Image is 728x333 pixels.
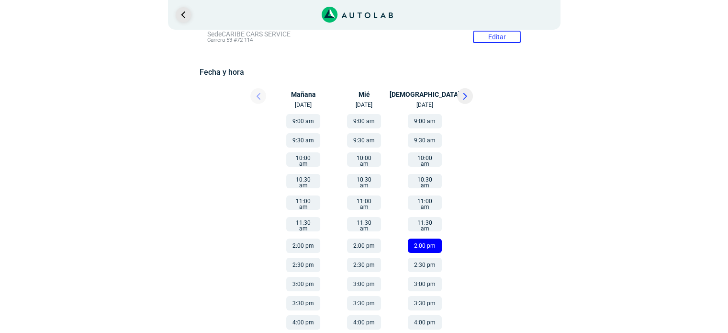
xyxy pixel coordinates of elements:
button: 4:00 pm [408,315,442,330]
button: 9:00 am [347,114,381,128]
a: Ir al paso anterior [176,7,191,23]
button: 11:00 am [347,195,381,210]
h5: Fecha y hora [200,68,528,77]
button: 9:30 am [347,133,381,148]
button: 9:00 am [286,114,320,128]
button: 4:00 pm [347,315,381,330]
button: 10:30 am [408,174,442,188]
button: 9:00 am [408,114,442,128]
button: 10:00 am [286,152,320,167]
button: 2:30 pm [408,258,442,272]
button: 9:30 am [286,133,320,148]
button: 11:00 am [286,195,320,210]
button: 3:30 pm [286,296,320,310]
button: 10:00 am [347,152,381,167]
button: 2:00 pm [286,239,320,253]
button: 2:30 pm [286,258,320,272]
button: 11:30 am [408,217,442,231]
button: 3:00 pm [347,277,381,291]
button: 11:00 am [408,195,442,210]
button: 10:30 am [286,174,320,188]
button: 4:00 pm [286,315,320,330]
button: 2:00 pm [408,239,442,253]
button: 9:30 am [408,133,442,148]
button: 10:00 am [408,152,442,167]
button: 11:30 am [347,217,381,231]
a: Link al sitio de autolab [322,10,393,19]
button: 3:00 pm [286,277,320,291]
button: 2:00 pm [347,239,381,253]
button: 3:00 pm [408,277,442,291]
button: 3:30 pm [408,296,442,310]
button: 11:30 am [286,217,320,231]
button: 2:30 pm [347,258,381,272]
button: 3:30 pm [347,296,381,310]
button: 10:30 am [347,174,381,188]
